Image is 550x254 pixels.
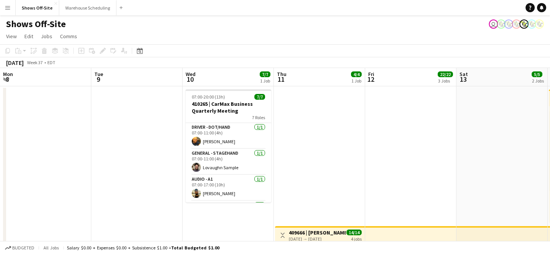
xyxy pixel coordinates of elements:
[532,71,542,77] span: 5/5
[93,75,103,84] span: 9
[25,60,44,65] span: Week 37
[346,230,362,235] span: 14/14
[351,235,362,242] div: 4 jobs
[367,75,374,84] span: 12
[277,71,286,78] span: Thu
[186,100,271,114] h3: 410265 | CarMax Business Quarterly Meeting
[289,229,346,236] h3: 409666 | [PERSON_NAME] Event
[192,94,225,100] span: 07:00-20:00 (13h)
[289,236,346,242] div: [DATE] → [DATE]
[368,71,374,78] span: Fri
[254,94,265,100] span: 7/7
[527,19,536,29] app-user-avatar: Labor Coordinator
[3,31,20,41] a: View
[59,0,116,15] button: Warehouse Scheduling
[3,71,13,78] span: Mon
[351,71,362,77] span: 4/4
[186,175,271,201] app-card-role: Audio - A11/107:00-17:00 (10h)[PERSON_NAME]
[12,245,34,251] span: Budgeted
[41,33,52,40] span: Jobs
[94,71,103,78] span: Tue
[459,71,468,78] span: Sat
[186,149,271,175] app-card-role: General - Stagehand1/107:00-11:00 (4h)Lovaughn Sample
[260,71,270,77] span: 7/7
[47,60,55,65] div: EDT
[186,201,271,227] app-card-role: Video - TD/ Show Caller1/1
[24,33,33,40] span: Edit
[489,19,498,29] app-user-avatar: Toryn Tamborello
[458,75,468,84] span: 13
[351,78,361,84] div: 1 Job
[42,245,60,251] span: All jobs
[535,19,544,29] app-user-avatar: Labor Coordinator
[2,75,13,84] span: 8
[519,19,529,29] app-user-avatar: Labor Coordinator
[67,245,219,251] div: Salary $0.00 + Expenses $0.00 + Subsistence $1.00 =
[186,89,271,202] app-job-card: 07:00-20:00 (13h)7/7410265 | CarMax Business Quarterly Meeting7 RolesDriver - DOT/Hand1/107:00-11...
[186,123,271,149] app-card-role: Driver - DOT/Hand1/107:00-11:00 (4h)[PERSON_NAME]
[6,33,17,40] span: View
[21,31,36,41] a: Edit
[186,71,196,78] span: Wed
[252,115,265,120] span: 7 Roles
[276,75,286,84] span: 11
[57,31,80,41] a: Comms
[260,78,270,84] div: 1 Job
[38,31,55,41] a: Jobs
[438,78,453,84] div: 3 Jobs
[504,19,513,29] app-user-avatar: Labor Coordinator
[184,75,196,84] span: 10
[16,0,59,15] button: Shows Off-Site
[171,245,219,251] span: Total Budgeted $1.00
[512,19,521,29] app-user-avatar: Labor Coordinator
[4,244,36,252] button: Budgeted
[6,59,24,66] div: [DATE]
[6,18,66,30] h1: Shows Off-Site
[532,78,544,84] div: 2 Jobs
[497,19,506,29] app-user-avatar: Labor Coordinator
[60,33,77,40] span: Comms
[438,71,453,77] span: 22/22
